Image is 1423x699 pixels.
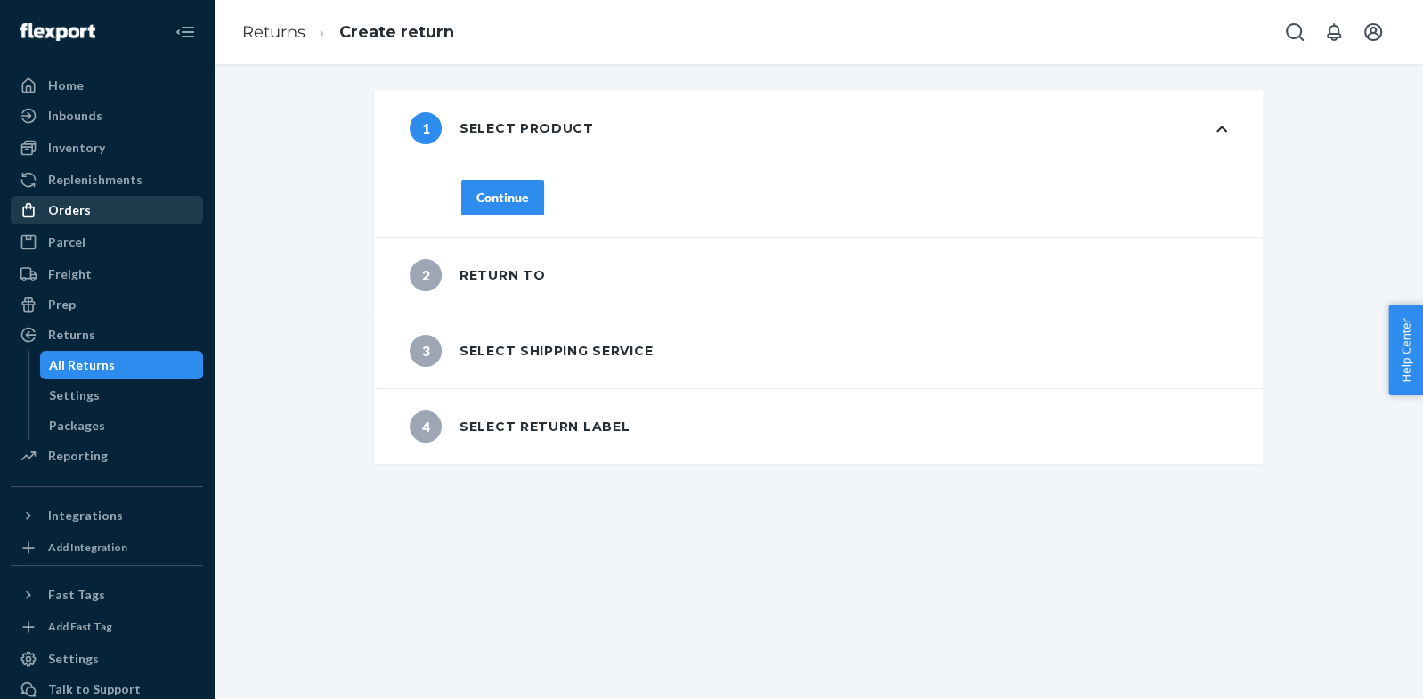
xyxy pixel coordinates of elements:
[167,14,203,50] button: Close Navigation
[11,196,203,224] a: Orders
[48,201,91,219] div: Orders
[410,112,442,144] span: 1
[1355,14,1391,50] button: Open account menu
[11,260,203,289] a: Freight
[339,22,454,42] a: Create return
[476,189,529,207] div: Continue
[410,112,594,144] div: Select product
[228,6,468,59] ol: breadcrumbs
[410,335,653,367] div: Select shipping service
[11,228,203,256] a: Parcel
[48,171,142,189] div: Replenishments
[48,680,141,698] div: Talk to Support
[48,77,84,94] div: Home
[40,381,204,410] a: Settings
[49,356,115,374] div: All Returns
[48,447,108,465] div: Reporting
[48,139,105,157] div: Inventory
[11,537,203,558] a: Add Integration
[11,581,203,609] button: Fast Tags
[11,71,203,100] a: Home
[48,586,105,604] div: Fast Tags
[410,335,442,367] span: 3
[410,410,442,443] span: 4
[461,180,544,215] button: Continue
[48,296,76,313] div: Prep
[49,386,100,404] div: Settings
[49,417,105,435] div: Packages
[1277,14,1313,50] button: Open Search Box
[1388,305,1423,395] button: Help Center
[48,650,99,668] div: Settings
[11,501,203,530] button: Integrations
[1316,14,1352,50] button: Open notifications
[48,265,92,283] div: Freight
[11,290,203,319] a: Prep
[11,442,203,470] a: Reporting
[11,645,203,673] a: Settings
[20,23,95,41] img: Flexport logo
[410,259,442,291] span: 2
[242,22,305,42] a: Returns
[11,134,203,162] a: Inventory
[40,411,204,440] a: Packages
[48,107,102,125] div: Inbounds
[11,616,203,638] a: Add Fast Tag
[410,259,545,291] div: Return to
[48,507,123,524] div: Integrations
[11,166,203,194] a: Replenishments
[40,351,204,379] a: All Returns
[11,102,203,130] a: Inbounds
[48,233,85,251] div: Parcel
[48,540,127,555] div: Add Integration
[48,619,112,634] div: Add Fast Tag
[48,326,95,344] div: Returns
[410,410,630,443] div: Select return label
[11,321,203,349] a: Returns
